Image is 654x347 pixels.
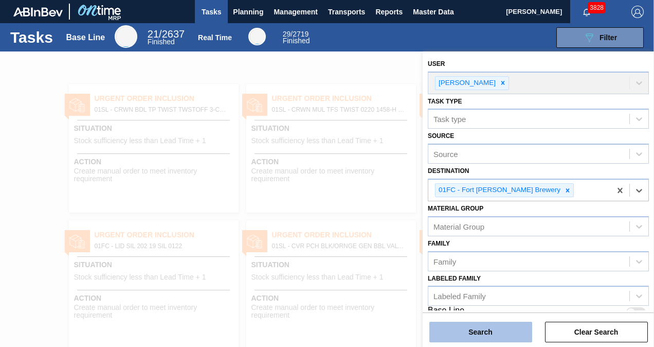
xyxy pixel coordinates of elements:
[375,6,403,18] span: Reports
[274,6,318,18] span: Management
[10,31,53,43] h1: Tasks
[198,33,232,42] div: Real Time
[433,222,484,231] div: Material Group
[433,115,466,124] div: Task type
[328,6,365,18] span: Transports
[413,6,453,18] span: Master Data
[283,31,310,44] div: Real Time
[66,33,105,42] div: Base Line
[283,37,310,45] span: Finished
[248,28,266,45] div: Real Time
[115,25,137,48] div: Base Line
[283,30,309,38] span: / 2719
[148,28,159,40] span: 21
[200,6,223,18] span: Tasks
[631,6,644,18] img: Logout
[433,257,456,266] div: Family
[428,205,483,212] label: Material Group
[233,6,263,18] span: Planning
[428,275,481,282] label: Labeled Family
[283,30,291,38] span: 29
[428,132,454,140] label: Source
[148,30,185,45] div: Base Line
[556,27,644,48] button: Filter
[428,240,450,247] label: Family
[433,150,458,159] div: Source
[148,28,185,40] span: / 2637
[435,184,562,197] div: 01FC - Fort [PERSON_NAME] Brewery
[13,7,63,16] img: TNhmsLtSVTkK8tSr43FrP2fwEKptu5GPRR3wAAAABJRU5ErkJggg==
[570,5,603,19] button: Notifications
[600,33,617,42] span: Filter
[148,38,175,46] span: Finished
[428,60,445,67] label: User
[428,167,469,175] label: Destination
[588,2,606,13] span: 3828
[428,98,462,105] label: Task type
[428,306,464,318] label: Base Line
[433,292,486,301] div: Labeled Family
